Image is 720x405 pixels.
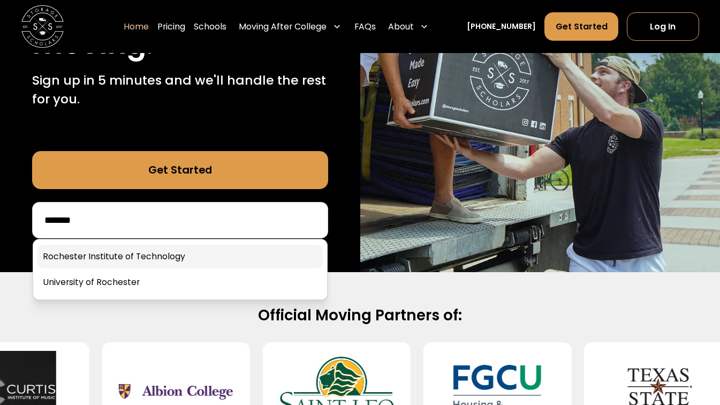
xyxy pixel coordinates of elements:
a: FAQs [354,12,376,41]
div: Moving After College [239,20,327,33]
a: home [21,5,64,48]
div: About [384,12,433,41]
p: Sign up in 5 minutes and we'll handle the rest for you. [32,71,328,109]
div: About [388,20,414,33]
a: Schools [194,12,226,41]
h2: Official Moving Partners of: [36,306,684,325]
img: Storage Scholars main logo [21,5,64,48]
a: Get Started [32,151,328,189]
div: Moving After College [234,12,345,41]
a: Get Started [544,12,619,41]
a: Home [124,12,149,41]
a: Pricing [157,12,185,41]
a: [PHONE_NUMBER] [467,21,536,32]
a: Log In [627,12,699,41]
